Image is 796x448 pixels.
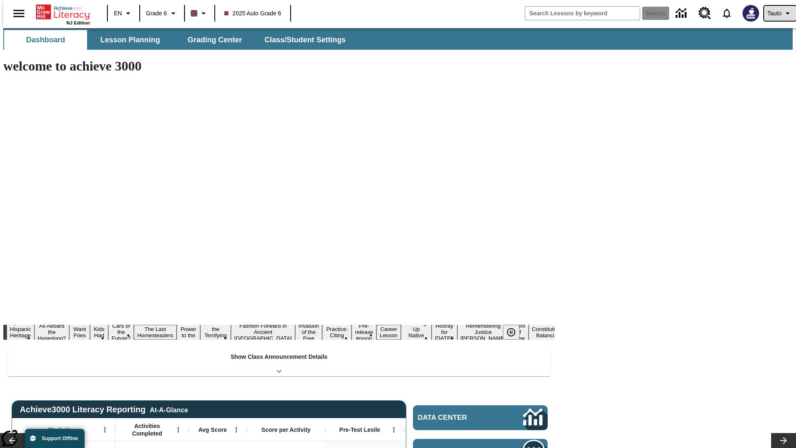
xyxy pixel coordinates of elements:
[143,6,182,21] button: Grade: Grade 6, Select a grade
[99,424,111,436] button: Open Menu
[322,319,352,346] button: Slide 11 Mixed Practice: Citing Evidence
[36,3,90,25] div: Home
[34,321,69,343] button: Slide 2 All Aboard the Hyperloop?
[262,426,311,433] span: Score per Activity
[525,7,640,20] input: search field
[265,35,346,45] span: Class/Student Settings
[146,9,167,18] span: Grade 6
[26,35,65,45] span: Dashboard
[108,321,134,343] button: Slide 5 Cars of the Future?
[3,30,353,50] div: SubNavbar
[48,426,69,433] span: Student
[3,28,793,50] div: SubNavbar
[716,2,738,24] a: Notifications
[767,9,781,18] span: Tauto
[7,319,34,346] button: Slide 1 ¡Viva Hispanic Heritage Month!
[503,325,519,340] button: Pause
[258,30,352,50] button: Class/Student Settings
[36,4,90,20] a: Home
[198,426,227,433] span: Avg Score
[114,9,122,18] span: EN
[352,321,376,343] button: Slide 12 Pre-release lesson
[42,436,78,441] span: Support Offline
[187,6,212,21] button: Class color is dark brown. Change class color
[771,433,796,448] button: Lesson carousel, Next
[738,2,764,24] button: Select a new avatar
[230,424,243,436] button: Open Menu
[231,321,295,343] button: Slide 9 Fashion Forward in Ancient Rome
[694,2,716,24] a: Resource Center, Will open in new tab
[89,30,172,50] button: Lesson Planning
[120,422,175,437] span: Activities Completed
[432,321,457,343] button: Slide 15 Hooray for Constitution Day!
[177,319,201,346] button: Slide 7 Solar Power to the People
[503,325,528,340] div: Pause
[66,20,90,25] span: NJ Edition
[401,319,432,346] button: Slide 14 Cooking Up Native Traditions
[173,30,256,50] button: Grading Center
[172,424,184,436] button: Open Menu
[7,348,551,376] div: Show Class Announcement Details
[20,405,188,414] span: Achieve3000 Literacy Reporting
[671,2,694,25] a: Data Center
[457,321,510,343] button: Slide 16 Remembering Justice O'Connor
[224,9,282,18] span: 2025 Auto Grade 6
[69,312,90,352] button: Slide 3 Do You Want Fries With That?
[376,325,401,340] button: Slide 13 Career Lesson
[4,30,87,50] button: Dashboard
[418,414,495,422] span: Data Center
[529,319,568,346] button: Slide 18 The Constitution's Balancing Act
[3,58,555,74] h1: welcome to achieve 3000
[100,35,160,45] span: Lesson Planning
[340,426,381,433] span: Pre-Test Lexile
[413,405,548,430] a: Data Center
[231,353,328,361] p: Show Class Announcement Details
[150,405,188,414] div: At-A-Glance
[388,424,400,436] button: Open Menu
[743,5,759,22] img: Avatar
[110,6,137,21] button: Language: EN, Select a language
[25,429,85,448] button: Support Offline
[187,35,242,45] span: Grading Center
[7,1,31,26] button: Open side menu
[200,319,231,346] button: Slide 8 Attack of the Terrifying Tomatoes
[295,315,323,349] button: Slide 10 The Invasion of the Free CD
[134,325,177,340] button: Slide 6 The Last Homesteaders
[90,312,108,352] button: Slide 4 Dirty Jobs Kids Had To Do
[764,6,796,21] button: Profile/Settings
